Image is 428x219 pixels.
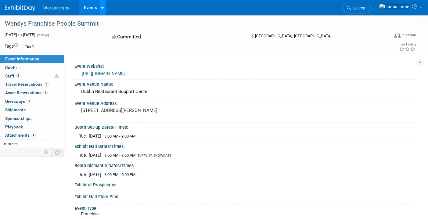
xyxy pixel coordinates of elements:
[0,114,64,123] a: Sponsorships
[55,74,59,79] span: Potential Scheduling Conflict -- at least one attendee is tagged in another overlapping event.
[89,133,101,139] td: [DATE]
[79,171,89,178] td: Tue.
[0,72,64,80] a: Staff3
[5,90,48,95] span: Asset Reservations
[5,124,23,129] span: Playbook
[43,91,48,95] span: 4
[5,82,49,87] span: Travel Reservations
[81,211,99,216] span: Franchise
[20,66,23,69] i: Booth reservation complete
[5,99,31,104] span: Giveaways
[5,65,24,70] span: Booth
[110,32,241,42] div: Committed
[104,153,135,158] span: 9:00 AM - 3:00 PM
[89,152,101,159] td: [DATE]
[5,32,35,37] span: [DATE] [DATE]
[343,3,371,13] a: Search
[44,82,49,87] span: 3
[5,5,35,11] img: ExhibitDay
[104,172,135,177] span: 3:00 PM - 5:00 PM
[351,6,365,10] span: Search
[138,154,171,158] span: SUPPLIER SHOWCASE
[5,74,20,78] span: Staff
[355,32,416,41] div: Event Format
[36,33,49,37] span: (2 days)
[23,44,36,50] div: Tier 1
[74,161,416,169] div: Booth Dismantle Dates/Times:
[0,63,64,72] a: Booth
[0,80,64,88] a: Travel Reservations3
[82,71,125,76] a: [URL][DOMAIN_NAME]
[17,32,23,37] span: to
[5,43,18,50] td: Tags
[27,99,31,103] span: 3
[79,87,411,96] div: Dublin Restaurant Support Center
[79,152,89,159] td: Tue.
[5,133,36,138] span: Attachments
[74,180,416,188] div: Exhibitor Prospectus:
[399,43,415,46] div: Event Rating
[4,141,14,146] span: more
[5,116,31,121] span: Sponsorships
[74,192,416,200] div: Exhibit Hall Floor Plan:
[74,123,416,130] div: Booth Set-up Dates/Times:
[89,171,101,178] td: [DATE]
[401,33,416,38] div: In-Person
[0,55,64,63] a: Event Information
[74,99,416,106] div: Event Venue Address:
[41,148,52,156] td: Personalize Event Tab Strip
[0,123,64,131] a: Playbook
[0,131,64,139] a: Attachments4
[52,148,64,156] td: Toggle Event Tabs
[0,89,64,97] a: Asset Reservations4
[394,33,401,38] img: Format-Inperson.png
[74,142,416,149] div: Exhibit Hall Dates/Times:
[0,140,64,148] a: more
[79,133,89,139] td: Tue.
[255,34,331,38] span: [GEOGRAPHIC_DATA], [GEOGRAPHIC_DATA]
[0,97,64,106] a: Giveaways3
[75,204,413,211] div: Event Type:
[3,18,381,29] div: Wendys Franchise People Summit
[81,108,210,113] pre: [STREET_ADDRESS][PERSON_NAME]
[74,80,416,87] div: Event Venue Name:
[5,107,26,112] span: Shipments
[0,106,64,114] a: Shipments
[74,62,416,69] div: Event Website:
[104,134,135,138] span: 8:00 AM - 9:00 AM
[16,74,20,78] span: 3
[5,56,39,61] span: Event Information
[31,133,36,138] span: 4
[379,3,410,10] img: Lianna Louie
